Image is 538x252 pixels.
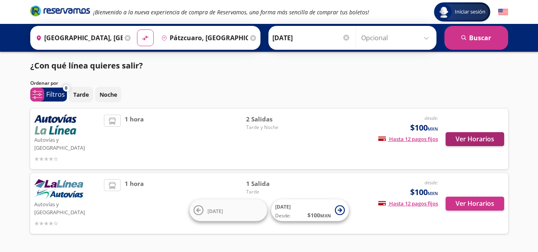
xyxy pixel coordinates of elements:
span: Tarde [246,188,302,195]
button: Ver Horarios [446,197,504,211]
span: $100 [410,122,438,134]
small: MXN [428,126,438,132]
p: Noche [100,90,117,99]
button: [DATE]Desde:$100MXN [271,199,349,221]
p: ¿Con qué línea quieres salir? [30,60,143,72]
i: Brand Logo [30,5,90,17]
a: Brand Logo [30,5,90,19]
button: Ver Horarios [446,132,504,146]
input: Buscar Destino [158,28,248,48]
small: MXN [428,190,438,196]
input: Opcional [361,28,432,48]
em: desde: [425,179,438,186]
span: [DATE] [207,207,223,214]
span: Desde: [275,212,291,219]
input: Elegir Fecha [272,28,350,48]
span: 2 Salidas [246,115,302,124]
button: Tarde [69,87,93,102]
span: $ 100 [307,211,331,219]
p: Ordenar por [30,80,58,87]
p: Autovías y [GEOGRAPHIC_DATA] [34,199,100,216]
span: 1 hora [125,115,144,163]
small: MXN [320,213,331,219]
span: Hasta 12 pagos fijos [378,200,438,207]
img: Autovías y La Línea [34,115,76,135]
span: $100 [410,186,438,198]
p: Filtros [46,90,65,99]
span: Iniciar sesión [452,8,489,16]
img: Autovías y La Línea [34,179,83,199]
span: 1 Salida [246,179,302,188]
span: Tarde y Noche [246,124,302,131]
span: 1 hora [125,179,144,228]
button: Buscar [444,26,508,50]
em: ¡Bienvenido a la nueva experiencia de compra de Reservamos, una forma más sencilla de comprar tus... [93,8,369,16]
p: Tarde [73,90,89,99]
span: 0 [65,85,67,92]
button: Noche [95,87,121,102]
p: Autovías y [GEOGRAPHIC_DATA] [34,135,100,152]
em: desde: [425,115,438,121]
button: [DATE] [190,199,267,221]
input: Buscar Origen [33,28,123,48]
span: [DATE] [275,203,291,210]
button: 0Filtros [30,88,67,102]
button: English [498,7,508,17]
span: Hasta 12 pagos fijos [378,135,438,143]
